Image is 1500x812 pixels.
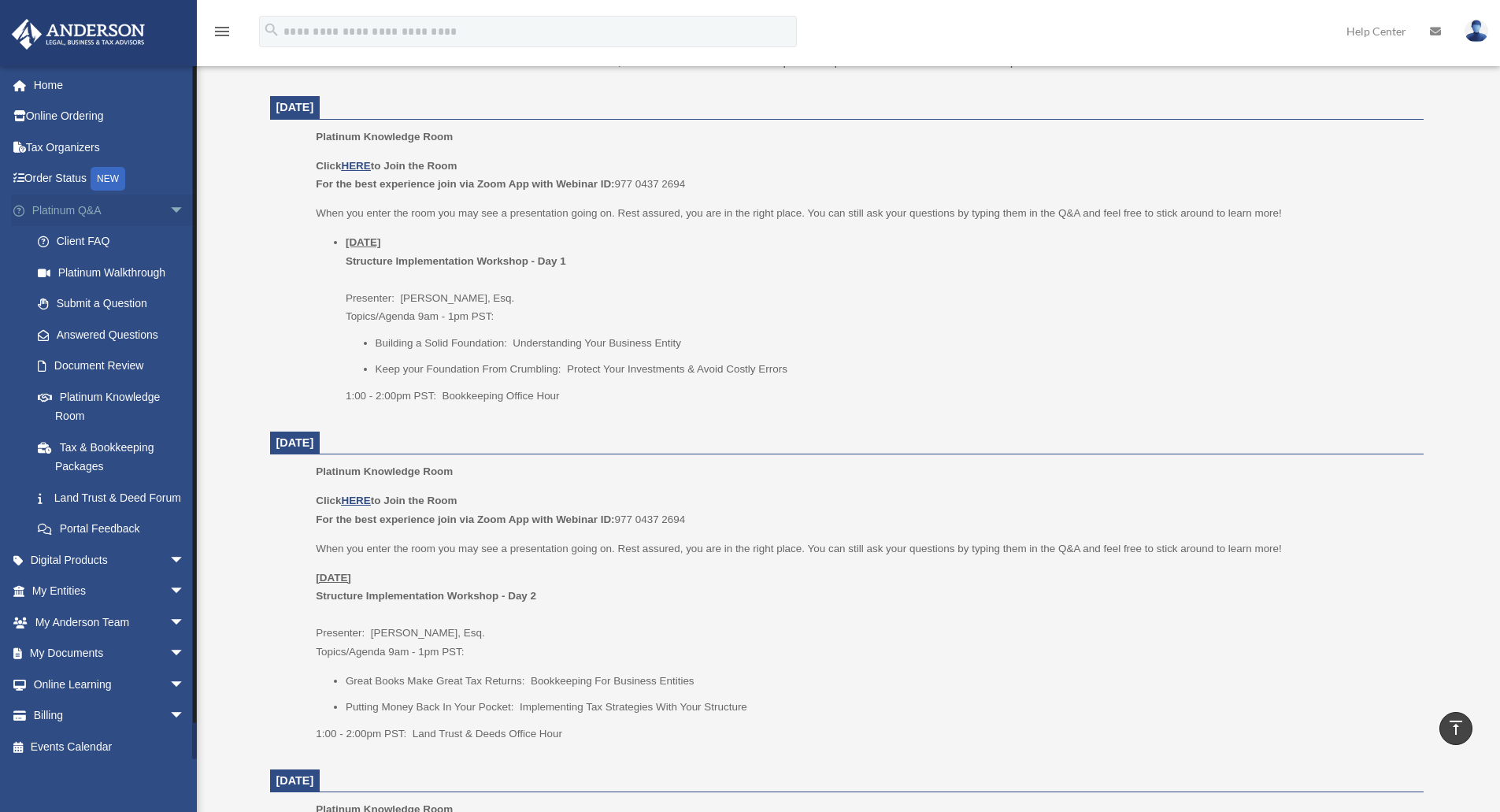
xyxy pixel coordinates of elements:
[316,572,351,584] u: [DATE]
[169,669,201,701] span: arrow_drop_down
[1465,20,1488,43] img: User Pic
[316,204,1412,223] p: When you enter the room you may see a presentation going on. Rest assured, you are in the right p...
[376,360,1413,379] li: Keep your Foundation From Crumbling: Protect Your Investments & Avoid Costly Errors
[11,700,209,732] a: Billingarrow_drop_down
[11,669,209,700] a: Online Learningarrow_drop_down
[213,28,231,41] a: menu
[169,195,201,227] span: arrow_drop_down
[376,334,1413,353] li: Building a Solid Foundation: Understanding Your Business Entity
[316,131,453,143] span: Platinum Knowledge Room
[169,544,201,577] span: arrow_drop_down
[22,226,209,258] a: Client FAQ
[22,381,201,432] a: Platinum Knowledge Room
[22,319,209,350] a: Answered Questions
[169,700,201,732] span: arrow_drop_down
[22,257,209,288] a: Platinum Walkthrough
[22,288,209,320] a: Submit a Question
[316,160,457,172] b: Click to Join the Room
[91,167,125,191] div: NEW
[169,606,201,639] span: arrow_drop_down
[22,514,209,545] a: Portal Feedback
[346,387,1413,406] p: 1:00 - 2:00pm PST: Bookkeeping Office Hour
[11,638,209,669] a: My Documentsarrow_drop_down
[11,544,209,576] a: Digital Productsarrow_drop_down
[316,491,1412,528] p: 977 0437 2694
[316,495,457,506] b: Click to Join the Room
[1446,718,1465,737] i: vertical_align_top
[11,69,209,101] a: Home
[7,19,150,50] img: Anderson Advisors Platinum Portal
[316,539,1412,558] p: When you enter the room you may see a presentation going on. Rest assured, you are in the right p...
[11,195,209,226] a: Platinum Q&Aarrow_drop_down
[346,233,1413,405] li: Presenter: [PERSON_NAME], Esq. Topics/Agenda 9am - 1pm PST:
[22,432,209,482] a: Tax & Bookkeeping Packages
[341,495,370,506] a: HERE
[169,638,201,670] span: arrow_drop_down
[11,731,209,762] a: Events Calendar
[346,255,566,267] b: Structure Implementation Workshop - Day 1
[11,101,209,132] a: Online Ordering
[22,350,209,382] a: Document Review
[169,576,201,608] span: arrow_drop_down
[316,514,614,525] b: For the best experience join via Zoom App with Webinar ID:
[263,21,280,39] i: search
[213,22,231,41] i: menu
[316,178,614,190] b: For the best experience join via Zoom App with Webinar ID:
[316,569,1412,662] p: Presenter: [PERSON_NAME], Esq. Topics/Agenda 9am - 1pm PST:
[11,163,209,195] a: Order StatusNEW
[1439,712,1472,745] a: vertical_align_top
[341,160,370,172] a: HERE
[11,132,209,163] a: Tax Organizers
[316,590,536,602] b: Structure Implementation Workshop - Day 2
[346,698,1413,717] li: Putting Money Back In Your Pocket: Implementing Tax Strategies With Your Structure
[316,157,1412,194] p: 977 0437 2694
[316,725,1412,743] p: 1:00 - 2:00pm PST: Land Trust & Deeds Office Hour
[276,101,314,113] span: [DATE]
[11,576,209,607] a: My Entitiesarrow_drop_down
[276,774,314,787] span: [DATE]
[316,465,453,477] span: Platinum Knowledge Room
[276,436,314,449] span: [DATE]
[11,606,209,638] a: My Anderson Teamarrow_drop_down
[346,236,381,248] u: [DATE]
[346,672,1413,691] li: Great Books Make Great Tax Returns: Bookkeeping For Business Entities
[22,482,209,514] a: Land Trust & Deed Forum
